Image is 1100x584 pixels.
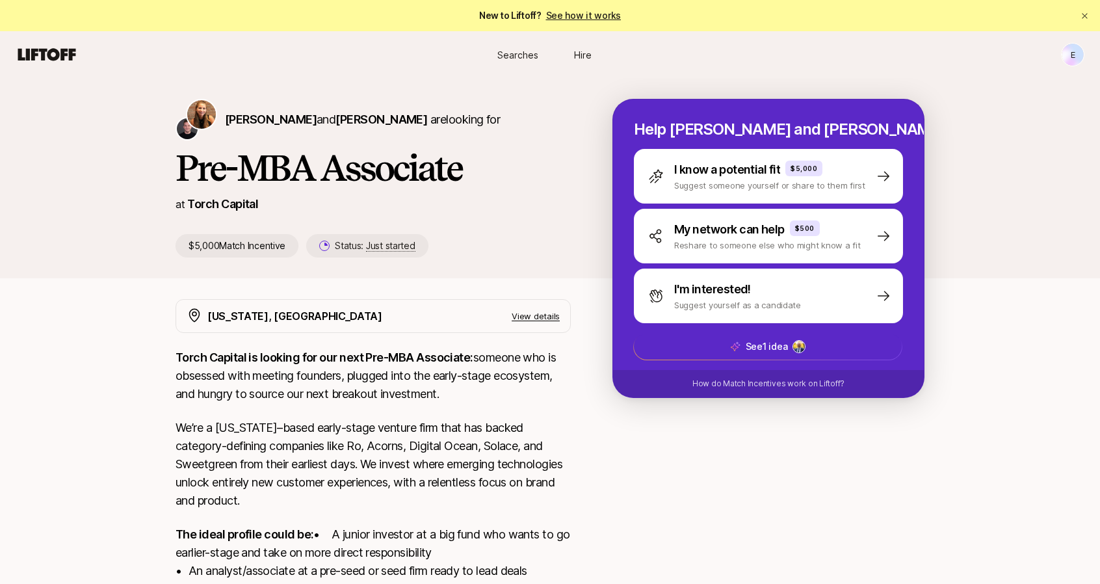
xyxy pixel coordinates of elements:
p: We’re a [US_STATE]–based early-stage venture firm that has backed category-defining companies lik... [176,419,571,510]
p: How do Match Incentives work on Liftoff? [692,378,845,390]
p: Status: [335,238,415,254]
button: See1 idea [633,333,902,360]
p: Help [PERSON_NAME] and [PERSON_NAME] hire [634,120,903,139]
p: $5,000 Match Incentive [176,234,298,258]
a: Hire [550,43,615,67]
p: I'm interested! [674,280,751,299]
a: See how it works [546,10,622,21]
strong: The ideal profile could be: [176,527,313,541]
img: Katie Reiner [187,100,216,129]
p: at [176,196,185,213]
span: and [317,113,427,126]
p: I know a potential fit [674,161,780,179]
p: Suggest someone yourself or share to them first [674,179,865,192]
p: someone who is obsessed with meeting founders, plugged into the early-stage ecosystem, and hungry... [176,349,571,403]
p: View details [512,310,560,323]
span: Searches [497,48,538,62]
a: Torch Capital [187,197,258,211]
span: New to Liftoff? [479,8,621,23]
button: E [1061,43,1084,66]
img: Christopher Harper [177,118,198,139]
p: E [1071,47,1075,62]
h1: Pre-MBA Associate [176,148,571,187]
span: [PERSON_NAME] [335,113,427,126]
p: See 1 idea [746,339,788,354]
p: are looking for [225,111,500,129]
p: [US_STATE], [GEOGRAPHIC_DATA] [207,308,382,325]
p: $5,000 [791,163,817,174]
p: $500 [795,223,815,233]
img: b76f51ec_2cb6_46cf_b90a_18ec83f940bb.jfif [793,341,805,352]
p: Suggest yourself as a candidate [674,299,801,312]
strong: Torch Capital is looking for our next Pre-MBA Associate: [176,351,473,364]
p: Reshare to someone else who might know a fit [674,239,861,252]
span: [PERSON_NAME] [225,113,317,126]
a: Searches [485,43,550,67]
span: Hire [574,48,592,62]
p: My network can help [674,220,785,239]
span: Just started [366,240,415,252]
